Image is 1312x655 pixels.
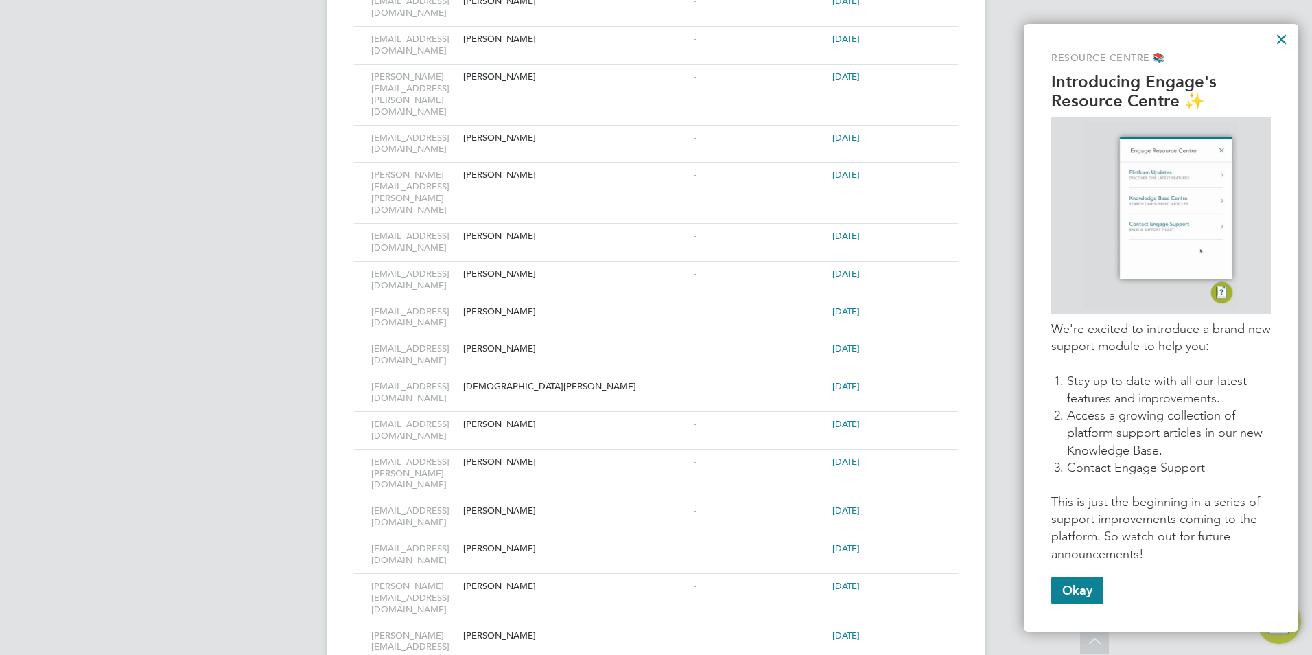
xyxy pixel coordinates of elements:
div: - [690,262,829,287]
div: - [690,498,829,524]
p: We're excited to introduce a brand new support module to help you: [1051,321,1271,355]
div: [PERSON_NAME] [460,27,690,52]
div: - [690,574,829,599]
div: - [690,536,829,562]
span: [DATE] [832,580,860,592]
li: Contact Engage Support [1067,459,1271,476]
div: - [690,412,829,437]
button: Close [1275,28,1288,50]
span: [DATE] [832,268,860,279]
li: Access a growing collection of platform support articles in our new Knowledge Base. [1067,407,1271,459]
div: - [690,27,829,52]
span: [DATE] [832,542,860,554]
p: Resource Centre 📚 [1051,51,1271,65]
div: [PERSON_NAME][EMAIL_ADDRESS][PERSON_NAME][DOMAIN_NAME] [368,163,460,223]
div: [EMAIL_ADDRESS][DOMAIN_NAME] [368,299,460,336]
div: [PERSON_NAME][EMAIL_ADDRESS][DOMAIN_NAME] [368,574,460,623]
div: [PERSON_NAME] [460,65,690,90]
p: This is just the beginning in a series of support improvements coming to the platform. So watch o... [1051,494,1271,563]
p: Introducing Engage's [1051,72,1271,92]
div: [PERSON_NAME] [460,163,690,188]
span: [DATE] [832,306,860,317]
span: [DATE] [832,132,860,143]
div: [PERSON_NAME] [460,623,690,649]
span: [DATE] [832,418,860,430]
div: [PERSON_NAME] [460,299,690,325]
span: [DATE] [832,230,860,242]
span: [DATE] [832,630,860,641]
div: - [690,623,829,649]
div: [PERSON_NAME] [460,574,690,599]
div: [PERSON_NAME][EMAIL_ADDRESS][PERSON_NAME][DOMAIN_NAME] [368,65,460,125]
div: [PERSON_NAME] [460,224,690,249]
div: - [690,126,829,151]
div: [PERSON_NAME] [460,262,690,287]
div: [PERSON_NAME] [460,412,690,437]
div: [EMAIL_ADDRESS][DOMAIN_NAME] [368,498,460,536]
span: [DATE] [832,33,860,45]
div: [EMAIL_ADDRESS][DOMAIN_NAME] [368,262,460,299]
span: [DATE] [832,71,860,82]
div: [EMAIL_ADDRESS][DOMAIN_NAME] [368,412,460,449]
div: [PERSON_NAME] [460,336,690,362]
li: Stay up to date with all our latest features and improvements. [1067,373,1271,407]
div: [PERSON_NAME] [460,126,690,151]
div: - [690,336,829,362]
div: [DEMOGRAPHIC_DATA][PERSON_NAME] [460,374,690,400]
div: - [690,299,829,325]
div: [EMAIL_ADDRESS][PERSON_NAME][DOMAIN_NAME] [368,450,460,498]
span: [DATE] [832,343,860,354]
span: [DATE] [832,380,860,392]
p: Resource Centre ✨ [1051,91,1271,111]
div: [EMAIL_ADDRESS][DOMAIN_NAME] [368,224,460,261]
div: [EMAIL_ADDRESS][DOMAIN_NAME] [368,126,460,163]
div: - [690,374,829,400]
div: - [690,163,829,188]
div: [EMAIL_ADDRESS][DOMAIN_NAME] [368,336,460,374]
span: [DATE] [832,169,860,181]
div: [PERSON_NAME] [460,498,690,524]
div: - [690,450,829,475]
div: - [690,224,829,249]
div: [PERSON_NAME] [460,450,690,475]
div: - [690,65,829,90]
span: [DATE] [832,456,860,468]
div: [EMAIL_ADDRESS][DOMAIN_NAME] [368,27,460,64]
span: [DATE] [832,505,860,516]
button: Okay [1051,577,1103,604]
div: [EMAIL_ADDRESS][DOMAIN_NAME] [368,536,460,573]
img: GIF of Resource Centre being opened [1084,122,1238,308]
div: [EMAIL_ADDRESS][DOMAIN_NAME] [368,374,460,411]
div: [PERSON_NAME] [460,536,690,562]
